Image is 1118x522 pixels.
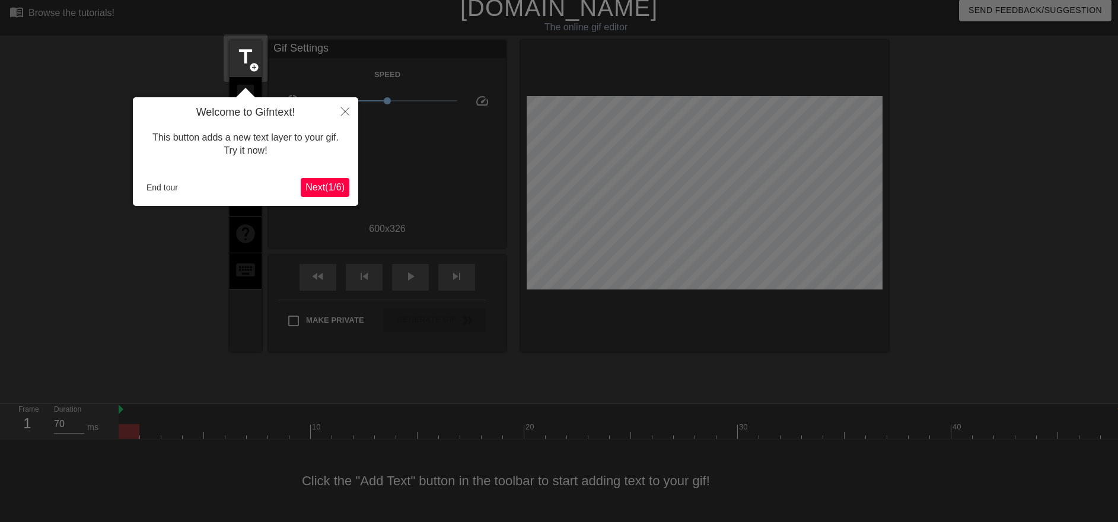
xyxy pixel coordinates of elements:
[142,106,349,119] h4: Welcome to Gifntext!
[142,119,349,170] div: This button adds a new text layer to your gif. Try it now!
[305,182,345,192] span: Next ( 1 / 6 )
[332,97,358,125] button: Close
[301,178,349,197] button: Next
[142,179,183,196] button: End tour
